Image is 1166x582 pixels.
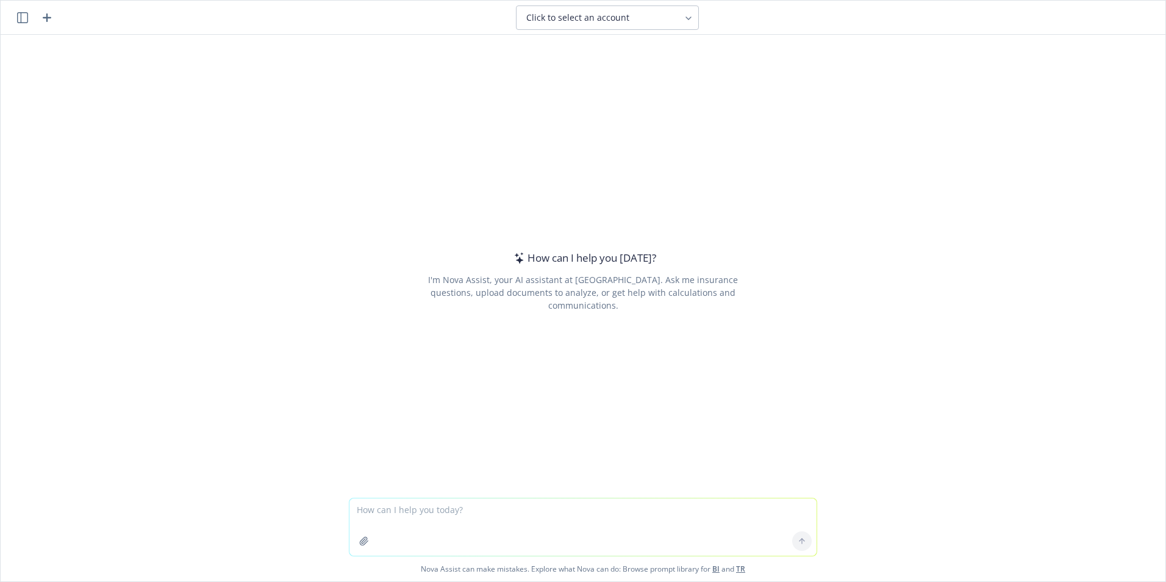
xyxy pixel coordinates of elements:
div: How can I help you [DATE]? [510,250,656,266]
div: I'm Nova Assist, your AI assistant at [GEOGRAPHIC_DATA]. Ask me insurance questions, upload docum... [411,273,754,312]
span: Click to select an account [526,12,629,24]
button: Click to select an account [516,5,699,30]
a: BI [712,564,720,574]
span: Nova Assist can make mistakes. Explore what Nova can do: Browse prompt library for and [5,556,1161,581]
a: TR [736,564,745,574]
